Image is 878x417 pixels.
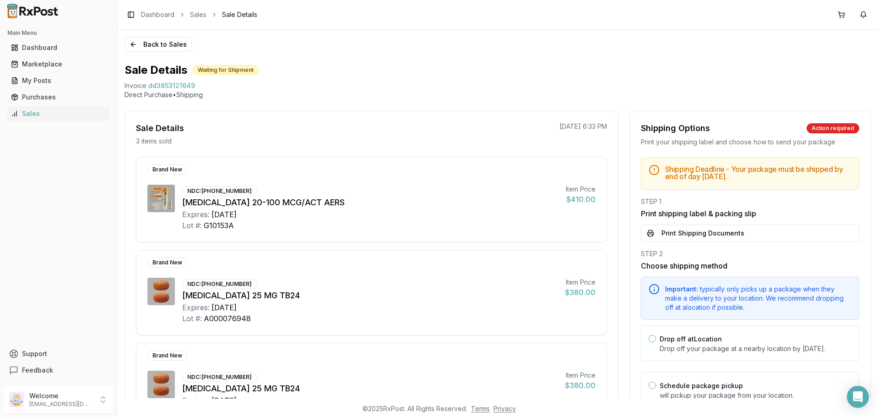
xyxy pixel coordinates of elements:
button: Sales [4,106,113,121]
h3: Choose shipping method [641,260,859,271]
img: User avatar [9,392,24,407]
div: A000076948 [204,313,251,324]
div: Expires: [182,209,210,220]
div: NDC: [PHONE_NUMBER] [182,279,257,289]
div: Brand New [147,165,187,175]
img: Myrbetriq 25 MG TB24 [147,371,175,398]
div: Expires: [182,302,210,313]
div: Brand New [147,258,187,268]
p: [EMAIL_ADDRESS][DOMAIN_NAME] [29,401,93,408]
div: My Posts [11,76,106,85]
div: Brand New [147,351,187,361]
h1: Sale Details [125,63,187,77]
div: Lot #: [182,220,202,231]
button: Support [4,346,113,362]
h2: Main Menu [7,29,109,37]
div: Open Intercom Messenger [847,386,869,408]
div: Marketplace [11,60,106,69]
nav: breadcrumb [141,10,257,19]
button: Marketplace [4,57,113,71]
div: G10153A [204,220,234,231]
span: Important: [665,285,698,293]
div: [DATE] [211,302,237,313]
button: My Posts [4,73,113,88]
div: Item Price [565,371,596,380]
p: Direct Purchase • Shipping [125,90,871,99]
span: Feedback [22,366,53,375]
div: Action required [807,123,859,133]
a: Marketplace [7,56,109,72]
div: Lot #: [182,313,202,324]
div: Waiting for Shipment [193,65,259,75]
div: Item Price [566,185,596,194]
div: [MEDICAL_DATA] 25 MG TB24 [182,382,558,395]
a: Terms [471,405,490,412]
div: [MEDICAL_DATA] 25 MG TB24 [182,289,558,302]
p: Welcome [29,391,93,401]
div: $380.00 [565,287,596,298]
div: NDC: [PHONE_NUMBER] [182,372,257,382]
img: Myrbetriq 25 MG TB24 [147,278,175,305]
a: My Posts [7,72,109,89]
div: Shipping Options [641,122,710,135]
button: Dashboard [4,40,113,55]
div: [DATE] [211,395,237,406]
a: Purchases [7,89,109,105]
button: Back to Sales [125,37,192,52]
div: Print your shipping label and choose how to send your package [641,137,859,147]
button: Feedback [4,362,113,379]
a: Dashboard [7,39,109,56]
img: RxPost Logo [4,4,62,18]
a: Sales [7,105,109,122]
div: NDC: [PHONE_NUMBER] [182,186,257,196]
div: Sales [11,109,106,118]
a: Dashboard [141,10,174,19]
label: Drop off at Location [660,335,722,343]
span: dd3853121649 [148,81,195,90]
div: typically only picks up a package when they make a delivery to your location. We recommend droppi... [665,285,851,312]
h3: Print shipping label & packing slip [641,208,859,219]
div: Dashboard [11,43,106,52]
button: Purchases [4,90,113,104]
div: Expires: [182,395,210,406]
div: Invoice [125,81,146,90]
label: Schedule package pickup [660,382,743,390]
span: Sale Details [222,10,257,19]
button: Print Shipping Documents [641,225,859,242]
div: STEP 2 [641,249,859,258]
div: Sale Details [136,122,184,135]
div: [MEDICAL_DATA] 20-100 MCG/ACT AERS [182,196,558,209]
p: [DATE] 6:33 PM [559,122,607,131]
p: Drop off your package at a nearby location by [DATE] . [660,344,851,353]
div: [DATE] [211,209,237,220]
div: $410.00 [566,194,596,205]
div: $380.00 [565,380,596,391]
a: Privacy [493,405,516,412]
img: Combivent Respimat 20-100 MCG/ACT AERS [147,185,175,212]
p: will pickup your package from your location. [660,391,851,400]
p: 3 items sold [136,137,172,146]
a: Sales [190,10,206,19]
div: Purchases [11,93,106,102]
h5: Shipping Deadline - Your package must be shipped by end of day [DATE] . [665,165,851,180]
div: STEP 1 [641,197,859,206]
div: Item Price [565,278,596,287]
